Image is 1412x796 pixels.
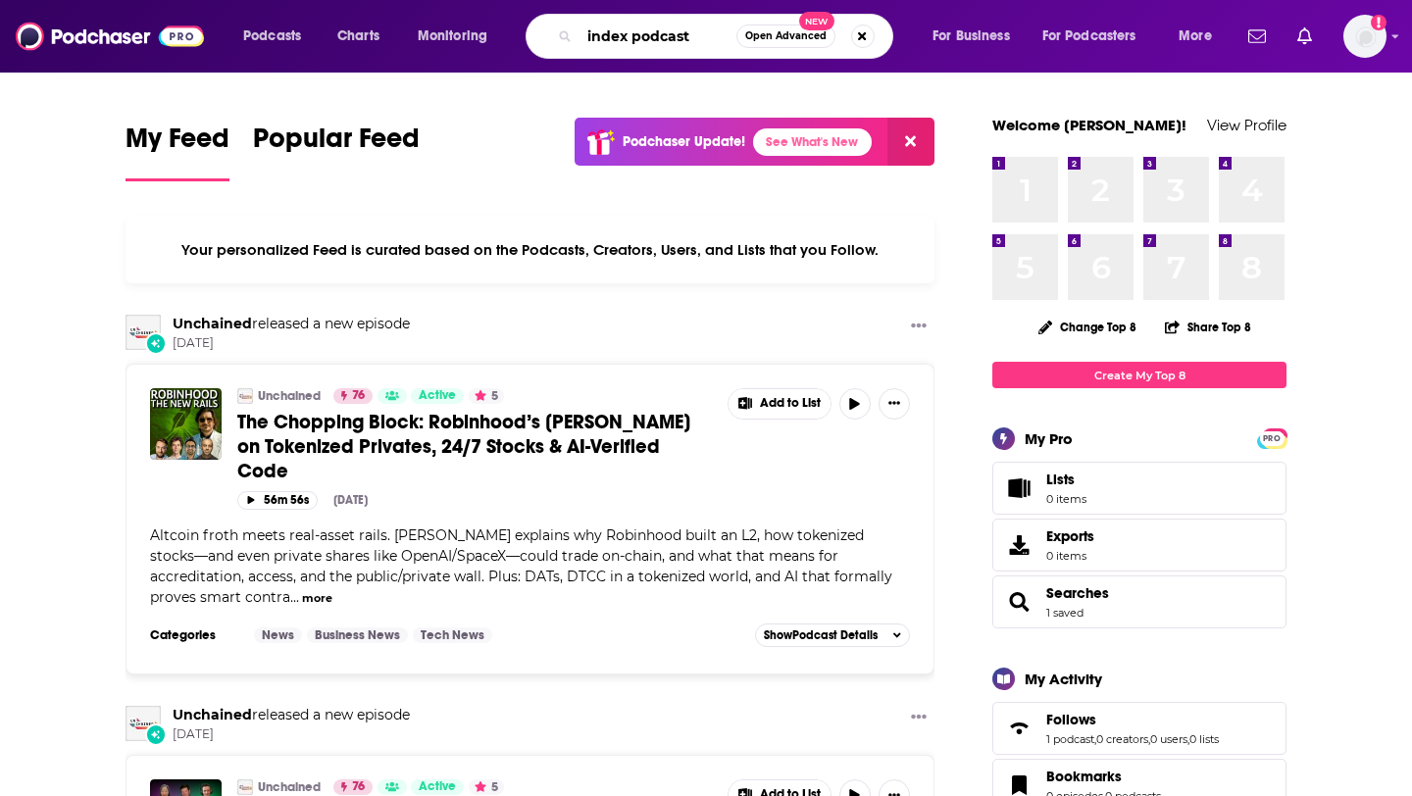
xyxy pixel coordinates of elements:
button: open menu [229,21,327,52]
button: Show More Button [729,389,831,419]
a: Unchained [173,315,252,332]
div: Your personalized Feed is curated based on the Podcasts, Creators, Users, and Lists that you Follow. [126,217,934,283]
img: Podchaser - Follow, Share and Rate Podcasts [16,18,204,55]
span: Exports [999,531,1038,559]
a: Create My Top 8 [992,362,1286,388]
span: , [1187,732,1189,746]
button: Show More Button [903,315,934,339]
button: 5 [469,779,504,795]
button: open menu [1030,21,1165,52]
img: Unchained [126,706,161,741]
span: Exports [1046,527,1094,545]
h3: released a new episode [173,315,410,333]
span: Lists [1046,471,1075,488]
span: [DATE] [173,335,410,352]
a: Business News [307,627,408,643]
span: [DATE] [173,726,410,743]
div: New Episode [145,332,167,354]
button: Show profile menu [1343,15,1387,58]
a: Show notifications dropdown [1289,20,1320,53]
span: 76 [352,386,365,406]
div: My Activity [1025,670,1102,688]
a: 76 [333,779,373,795]
span: , [1148,732,1150,746]
span: New [799,12,834,30]
a: Active [411,779,464,795]
a: News [254,627,302,643]
a: Tech News [413,627,492,643]
button: 5 [469,388,504,404]
div: New Episode [145,723,167,745]
button: open menu [1165,21,1236,52]
img: Unchained [237,779,253,795]
span: Searches [992,575,1286,628]
span: For Podcasters [1042,23,1136,50]
span: Show Podcast Details [764,628,878,642]
button: Show More Button [903,706,934,730]
a: 0 creators [1096,732,1148,746]
a: PRO [1260,430,1284,445]
span: Monitoring [418,23,487,50]
a: Unchained [258,779,321,795]
a: Active [411,388,464,404]
span: PRO [1260,431,1284,446]
img: Unchained [126,315,161,350]
input: Search podcasts, credits, & more... [580,21,736,52]
span: 0 items [1046,549,1094,563]
span: Altcoin froth meets real-asset rails. [PERSON_NAME] explains why Robinhood built an L2, how token... [150,526,892,606]
div: Search podcasts, credits, & more... [544,14,912,59]
span: Popular Feed [253,122,420,167]
span: Lists [1046,471,1086,488]
a: Searches [999,588,1038,616]
a: Welcome [PERSON_NAME]! [992,116,1186,134]
img: Unchained [237,388,253,404]
span: , [1094,732,1096,746]
h3: released a new episode [173,706,410,724]
a: Charts [325,21,391,52]
span: Searches [1046,584,1109,602]
button: open menu [404,21,513,52]
span: Bookmarks [1046,768,1122,785]
button: more [302,590,332,607]
a: Follows [1046,711,1219,728]
span: Podcasts [243,23,301,50]
span: 0 items [1046,492,1086,506]
a: Exports [992,519,1286,572]
div: [DATE] [333,493,368,507]
span: Follows [992,702,1286,755]
a: Lists [992,462,1286,515]
span: Logged in as WachsmanSG [1343,15,1387,58]
a: See What's New [753,128,872,156]
a: The Chopping Block: Robinhood’s [PERSON_NAME] on Tokenized Privates, 24/7 Stocks & AI-Verified Code [237,410,714,483]
a: Popular Feed [253,122,420,181]
a: Show notifications dropdown [1240,20,1274,53]
button: Open AdvancedNew [736,25,835,48]
span: Lists [999,474,1038,502]
img: The Chopping Block: Robinhood’s Vlad Tenev on Tokenized Privates, 24/7 Stocks & AI-Verified Code [150,388,222,460]
a: View Profile [1207,116,1286,134]
p: Podchaser Update! [623,133,745,150]
button: 56m 56s [237,491,318,510]
a: 0 users [1150,732,1187,746]
span: Follows [1046,711,1096,728]
button: ShowPodcast Details [755,623,910,647]
button: open menu [919,21,1034,52]
button: Share Top 8 [1164,308,1252,346]
span: Charts [337,23,379,50]
a: 1 saved [1046,606,1084,620]
a: Unchained [258,388,321,404]
span: ... [290,588,299,606]
h3: Categories [150,627,238,643]
span: My Feed [126,122,229,167]
a: Unchained [173,706,252,723]
button: Change Top 8 [1027,315,1148,339]
span: For Business [933,23,1010,50]
div: My Pro [1025,429,1073,448]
